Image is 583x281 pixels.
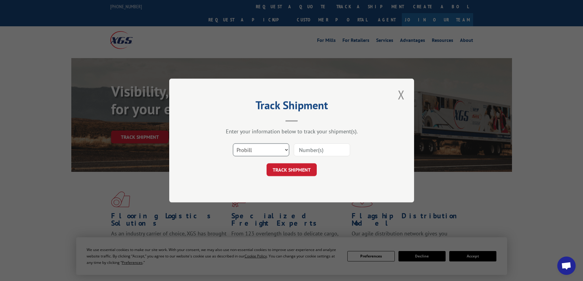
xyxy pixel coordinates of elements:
[396,86,406,103] button: Close modal
[557,257,576,275] a: Open chat
[200,101,383,113] h2: Track Shipment
[200,128,383,135] div: Enter your information below to track your shipment(s).
[294,143,350,156] input: Number(s)
[267,163,317,176] button: TRACK SHIPMENT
